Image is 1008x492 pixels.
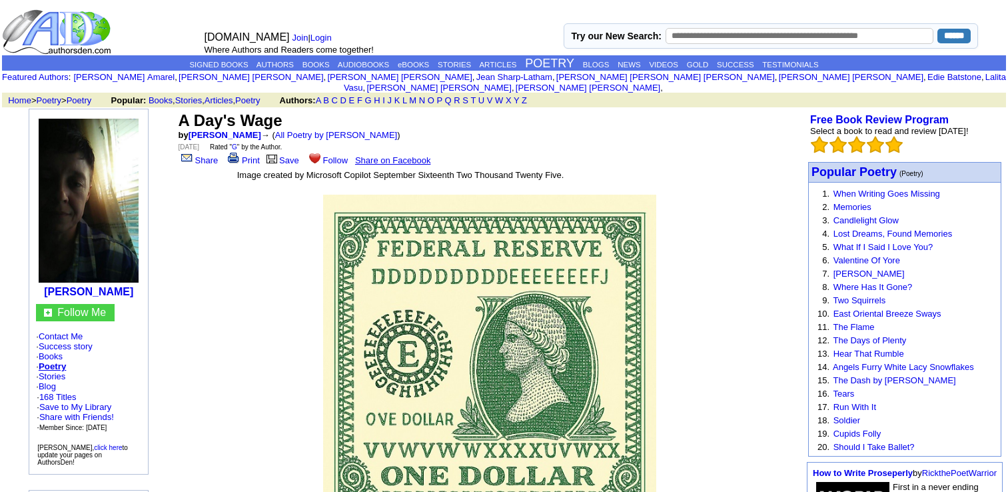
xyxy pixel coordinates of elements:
[39,341,93,351] a: Success story
[649,61,678,69] a: VIDEOS
[67,95,92,105] a: Poetry
[833,402,876,412] a: Run With It
[39,371,65,381] a: Stories
[111,95,147,105] b: Popular:
[39,402,111,412] a: Save to My Library
[514,95,519,105] a: Y
[833,362,974,372] a: Angels Furry White Lacy Snowflakes
[514,85,516,92] font: i
[37,402,114,432] font: · · ·
[438,61,471,69] a: STORIES
[583,61,610,69] a: BLOGS
[817,309,829,319] font: 10.
[817,442,829,452] font: 20.
[280,95,316,105] b: Authors:
[817,402,829,412] font: 17.
[205,45,374,55] font: Where Authors and Readers come together!
[37,444,128,466] font: [PERSON_NAME], to update your pages on AuthorsDen!
[479,61,516,69] a: ARTICLES
[833,295,885,305] a: Two Squirrels
[310,33,332,43] a: Login
[822,282,829,292] font: 8.
[833,269,905,279] a: [PERSON_NAME]
[777,74,778,81] font: i
[357,95,362,105] a: F
[355,155,430,165] a: Share on Facebook
[779,72,923,82] a: [PERSON_NAME] [PERSON_NAME]
[817,349,829,359] font: 13.
[822,189,829,199] font: 1.
[687,61,709,69] a: GOLD
[179,111,282,129] font: A Day's Wage
[476,72,552,82] a: Jean Sharp-Latham
[8,95,31,105] a: Home
[833,375,955,385] a: The Dash by [PERSON_NAME]
[556,72,775,82] a: [PERSON_NAME] [PERSON_NAME] [PERSON_NAME]
[73,72,175,82] a: [PERSON_NAME] Amarel
[822,229,829,239] font: 4.
[474,74,476,81] font: i
[39,351,63,361] a: Books
[398,61,429,69] a: eBOOKS
[571,31,661,41] label: Try our New Search:
[39,412,114,422] a: Share with Friends!
[445,95,452,105] a: Q
[275,130,398,140] a: All Poetry by [PERSON_NAME]
[495,95,503,105] a: W
[885,136,903,153] img: bigemptystars.png
[822,242,829,252] font: 5.
[926,74,927,81] font: i
[522,95,527,105] a: Z
[292,33,308,43] a: Join
[179,143,199,151] font: [DATE]
[111,95,540,105] font: , , ,
[817,429,829,439] font: 19.
[822,202,829,212] font: 2.
[454,95,460,105] a: R
[94,444,122,451] a: click here
[402,95,407,105] a: L
[822,295,829,305] font: 9.
[899,170,923,177] font: (Poetry)
[316,95,321,105] a: A
[663,85,664,92] font: i
[261,130,400,140] font: → ( )
[817,415,829,425] font: 18.
[57,307,106,318] font: Follow Me
[39,392,77,402] a: 168 Titles
[306,155,348,165] a: Follow
[36,331,141,433] font: · · · · · ·
[175,95,202,105] a: Stories
[833,335,906,345] a: The Days of Plenty
[394,95,400,105] a: K
[388,95,392,105] a: J
[833,309,941,319] a: East Oriental Breeze Sways
[205,31,290,43] font: [DOMAIN_NAME]
[984,74,985,81] font: i
[189,61,248,69] a: SIGNED BOOKS
[618,61,641,69] a: NEWS
[181,153,193,163] img: share_page.gif
[516,83,660,93] a: [PERSON_NAME] [PERSON_NAME]
[428,95,434,105] a: O
[364,95,371,105] a: G
[39,331,83,341] a: Contact Me
[237,170,564,180] font: Image created by Microsoft Copilot September Sixteenth Two Thousand Twenty Five.
[225,155,260,165] a: Print
[228,153,239,163] img: print.gif
[419,95,425,105] a: N
[39,381,56,391] a: Blog
[338,61,389,69] a: AUDIOBOOKS
[822,215,829,225] font: 3.
[177,74,179,81] font: i
[833,349,904,359] a: Hear That Rumble
[340,95,346,105] a: D
[437,95,442,105] a: P
[817,335,829,345] font: 12.
[179,155,219,165] a: Share
[833,255,900,265] a: Valentine Of Yore
[525,57,574,70] a: POETRY
[922,468,997,478] a: RickthePoetWarrior
[232,143,237,151] a: G
[179,72,323,82] a: [PERSON_NAME] [PERSON_NAME]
